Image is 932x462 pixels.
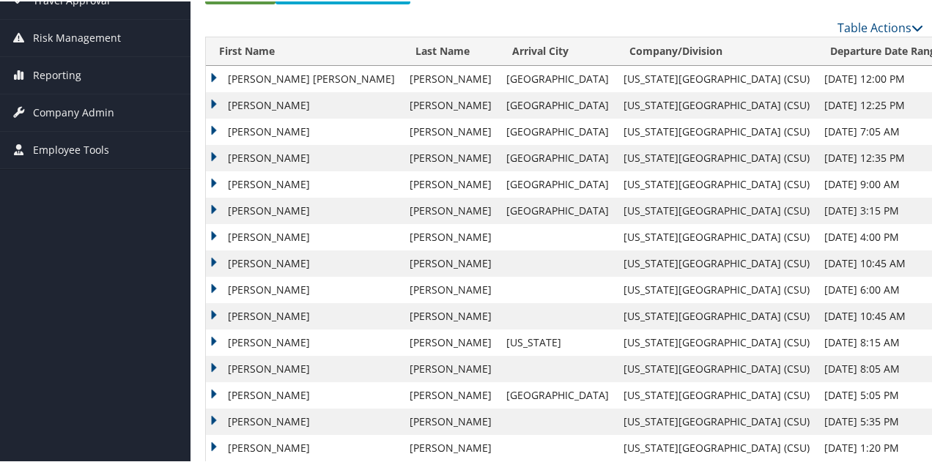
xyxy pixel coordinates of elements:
[616,144,817,170] td: [US_STATE][GEOGRAPHIC_DATA] (CSU)
[402,196,499,223] td: [PERSON_NAME]
[206,117,402,144] td: [PERSON_NAME]
[33,56,81,92] span: Reporting
[499,91,616,117] td: [GEOGRAPHIC_DATA]
[206,302,402,328] td: [PERSON_NAME]
[206,275,402,302] td: [PERSON_NAME]
[616,249,817,275] td: [US_STATE][GEOGRAPHIC_DATA] (CSU)
[616,407,817,433] td: [US_STATE][GEOGRAPHIC_DATA] (CSU)
[499,328,616,354] td: [US_STATE]
[206,249,402,275] td: [PERSON_NAME]
[499,144,616,170] td: [GEOGRAPHIC_DATA]
[402,36,499,64] th: Last Name: activate to sort column ascending
[616,117,817,144] td: [US_STATE][GEOGRAPHIC_DATA] (CSU)
[206,223,402,249] td: [PERSON_NAME]
[616,354,817,381] td: [US_STATE][GEOGRAPHIC_DATA] (CSU)
[206,407,402,433] td: [PERSON_NAME]
[33,93,114,130] span: Company Admin
[206,64,402,91] td: [PERSON_NAME] [PERSON_NAME]
[206,433,402,460] td: [PERSON_NAME]
[616,36,817,64] th: Company/Division
[616,91,817,117] td: [US_STATE][GEOGRAPHIC_DATA] (CSU)
[206,196,402,223] td: [PERSON_NAME]
[499,196,616,223] td: [GEOGRAPHIC_DATA]
[837,18,923,34] a: Table Actions
[402,223,499,249] td: [PERSON_NAME]
[206,170,402,196] td: [PERSON_NAME]
[402,328,499,354] td: [PERSON_NAME]
[616,223,817,249] td: [US_STATE][GEOGRAPHIC_DATA] (CSU)
[402,249,499,275] td: [PERSON_NAME]
[616,433,817,460] td: [US_STATE][GEOGRAPHIC_DATA] (CSU)
[499,170,616,196] td: [GEOGRAPHIC_DATA]
[402,117,499,144] td: [PERSON_NAME]
[499,64,616,91] td: [GEOGRAPHIC_DATA]
[402,64,499,91] td: [PERSON_NAME]
[499,36,616,64] th: Arrival City: activate to sort column ascending
[402,91,499,117] td: [PERSON_NAME]
[402,433,499,460] td: [PERSON_NAME]
[402,144,499,170] td: [PERSON_NAME]
[616,302,817,328] td: [US_STATE][GEOGRAPHIC_DATA] (CSU)
[616,275,817,302] td: [US_STATE][GEOGRAPHIC_DATA] (CSU)
[616,381,817,407] td: [US_STATE][GEOGRAPHIC_DATA] (CSU)
[206,91,402,117] td: [PERSON_NAME]
[402,407,499,433] td: [PERSON_NAME]
[206,36,402,64] th: First Name: activate to sort column ascending
[499,117,616,144] td: [GEOGRAPHIC_DATA]
[206,381,402,407] td: [PERSON_NAME]
[402,302,499,328] td: [PERSON_NAME]
[402,275,499,302] td: [PERSON_NAME]
[616,64,817,91] td: [US_STATE][GEOGRAPHIC_DATA] (CSU)
[206,144,402,170] td: [PERSON_NAME]
[616,328,817,354] td: [US_STATE][GEOGRAPHIC_DATA] (CSU)
[616,196,817,223] td: [US_STATE][GEOGRAPHIC_DATA] (CSU)
[616,170,817,196] td: [US_STATE][GEOGRAPHIC_DATA] (CSU)
[33,18,121,55] span: Risk Management
[33,130,109,167] span: Employee Tools
[402,381,499,407] td: [PERSON_NAME]
[499,381,616,407] td: [GEOGRAPHIC_DATA]
[206,328,402,354] td: [PERSON_NAME]
[402,354,499,381] td: [PERSON_NAME]
[206,354,402,381] td: [PERSON_NAME]
[402,170,499,196] td: [PERSON_NAME]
